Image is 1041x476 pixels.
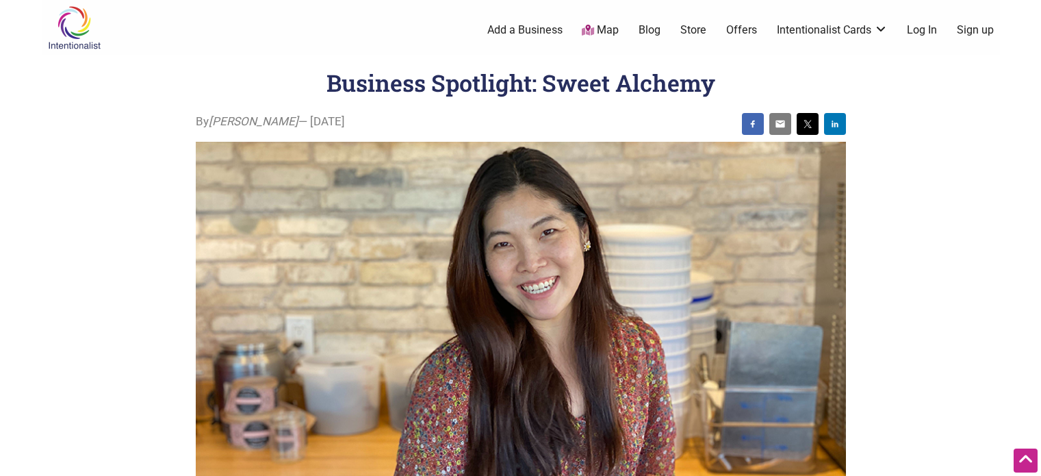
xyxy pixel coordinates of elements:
img: Intentionalist [42,5,107,50]
img: linkedin sharing button [830,118,840,129]
h1: Business Spotlight: Sweet Alchemy [326,67,715,98]
a: Offers [726,23,757,38]
img: twitter sharing button [802,118,813,129]
a: Add a Business [487,23,563,38]
a: Log In [907,23,937,38]
a: Blog [639,23,660,38]
img: email sharing button [775,118,786,129]
a: Map [582,23,619,38]
img: facebook sharing button [747,118,758,129]
a: Intentionalist Cards [777,23,888,38]
a: Sign up [957,23,994,38]
a: Store [680,23,706,38]
span: By — [DATE] [196,113,345,131]
div: Scroll Back to Top [1014,449,1038,473]
i: [PERSON_NAME] [209,114,298,128]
